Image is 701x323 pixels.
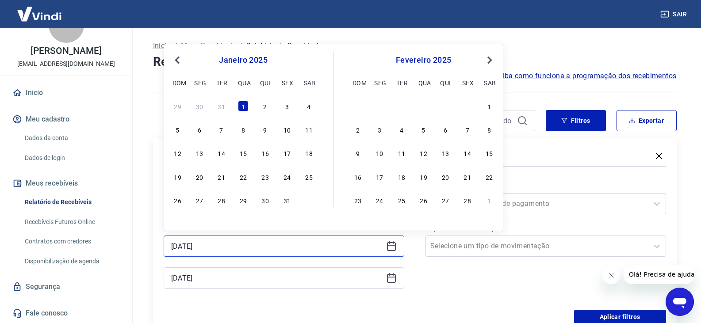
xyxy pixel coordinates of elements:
div: Choose segunda-feira, 17 de fevereiro de 2025 [374,171,385,182]
div: Choose terça-feira, 28 de janeiro de 2025 [396,101,407,111]
a: Fale conosco [11,304,122,323]
span: Olá! Precisa de ajuda? [5,6,74,13]
button: Next Month [484,55,495,65]
div: ter [216,77,227,88]
div: qui [440,77,451,88]
div: Choose terça-feira, 4 de fevereiro de 2025 [396,124,407,135]
a: Contratos com credores [21,232,122,251]
div: dom [352,77,363,88]
div: fevereiro 2025 [351,55,496,65]
div: qua [238,77,249,88]
div: Choose terça-feira, 7 de janeiro de 2025 [216,124,227,135]
div: qua [418,77,429,88]
div: dom [172,77,183,88]
div: Choose quinta-feira, 27 de fevereiro de 2025 [440,195,451,205]
div: Choose terça-feira, 11 de fevereiro de 2025 [396,148,407,158]
div: Choose sábado, 11 de janeiro de 2025 [304,124,314,135]
div: Choose segunda-feira, 27 de janeiro de 2025 [374,101,385,111]
div: Choose terça-feira, 14 de janeiro de 2025 [216,148,227,158]
div: Choose quinta-feira, 16 de janeiro de 2025 [260,148,271,158]
div: sex [462,77,473,88]
div: Choose sexta-feira, 24 de janeiro de 2025 [282,171,292,182]
div: Choose segunda-feira, 6 de janeiro de 2025 [194,124,205,135]
a: Segurança [11,277,122,296]
div: Choose quinta-feira, 13 de fevereiro de 2025 [440,148,451,158]
div: Choose quarta-feira, 22 de janeiro de 2025 [238,171,249,182]
div: Choose domingo, 29 de dezembro de 2024 [172,101,183,111]
a: Meus Recebíveis [181,41,236,51]
div: Choose quarta-feira, 12 de fevereiro de 2025 [418,148,429,158]
button: Exportar [617,110,677,131]
div: sab [304,77,314,88]
div: month 2025-02 [351,99,496,206]
div: Choose quarta-feira, 1 de janeiro de 2025 [238,101,249,111]
div: Choose segunda-feira, 13 de janeiro de 2025 [194,148,205,158]
input: Data inicial [171,239,383,253]
a: Disponibilização de agenda [21,252,122,270]
div: Choose sexta-feira, 10 de janeiro de 2025 [282,124,292,135]
div: Choose quarta-feira, 29 de janeiro de 2025 [418,101,429,111]
div: Choose quarta-feira, 15 de janeiro de 2025 [238,148,249,158]
div: Choose sábado, 4 de janeiro de 2025 [304,101,314,111]
div: Choose sábado, 1 de fevereiro de 2025 [484,101,494,111]
div: Choose sexta-feira, 17 de janeiro de 2025 [282,148,292,158]
div: Choose segunda-feira, 30 de dezembro de 2024 [194,101,205,111]
div: Choose sábado, 25 de janeiro de 2025 [304,171,314,182]
a: Início [153,41,171,51]
button: Filtros [546,110,606,131]
div: Choose domingo, 12 de janeiro de 2025 [172,148,183,158]
a: Dados da conta [21,129,122,147]
div: Choose domingo, 5 de janeiro de 2025 [172,124,183,135]
div: janeiro 2025 [171,55,315,65]
div: Choose quarta-feira, 5 de fevereiro de 2025 [418,124,429,135]
div: qui [260,77,271,88]
img: Vindi [11,0,68,27]
div: Choose quinta-feira, 6 de fevereiro de 2025 [440,124,451,135]
a: Dados de login [21,149,122,167]
div: Choose terça-feira, 21 de janeiro de 2025 [216,171,227,182]
iframe: Fechar mensagem [602,266,620,284]
button: Previous Month [172,55,183,65]
div: Choose segunda-feira, 3 de fevereiro de 2025 [374,124,385,135]
p: / [174,41,177,51]
div: seg [374,77,385,88]
div: Choose quinta-feira, 2 de janeiro de 2025 [260,101,271,111]
div: Choose segunda-feira, 20 de janeiro de 2025 [194,171,205,182]
div: month 2025-01 [171,99,315,206]
div: Choose terça-feira, 18 de fevereiro de 2025 [396,171,407,182]
div: Choose sábado, 8 de fevereiro de 2025 [484,124,494,135]
div: sab [484,77,494,88]
input: Data final [171,271,383,285]
div: Choose sábado, 1 de fevereiro de 2025 [304,195,314,205]
div: Choose segunda-feira, 27 de janeiro de 2025 [194,195,205,205]
a: Relatório de Recebíveis [21,193,122,211]
div: Choose sábado, 15 de fevereiro de 2025 [484,148,494,158]
a: Recebíveis Futuros Online [21,213,122,231]
button: Meus recebíveis [11,174,122,193]
div: Choose quarta-feira, 8 de janeiro de 2025 [238,124,249,135]
iframe: Botão para abrir a janela de mensagens [666,288,694,316]
h4: Relatório de Recebíveis [153,53,677,71]
a: Saiba como funciona a programação dos recebimentos [494,71,677,81]
div: Choose terça-feira, 28 de janeiro de 2025 [216,195,227,205]
p: Relatório de Recebíveis [246,41,322,51]
div: Choose sexta-feira, 31 de janeiro de 2025 [462,101,473,111]
div: Choose quarta-feira, 26 de fevereiro de 2025 [418,195,429,205]
iframe: Mensagem da empresa [624,265,694,284]
button: Meu cadastro [11,110,122,129]
div: Choose domingo, 26 de janeiro de 2025 [352,101,363,111]
div: Choose terça-feira, 25 de fevereiro de 2025 [396,195,407,205]
div: ter [396,77,407,88]
div: Choose sexta-feira, 21 de fevereiro de 2025 [462,171,473,182]
button: Sair [659,6,690,23]
a: Início [11,83,122,103]
div: Choose domingo, 16 de fevereiro de 2025 [352,171,363,182]
div: Choose sábado, 22 de fevereiro de 2025 [484,171,494,182]
p: / [239,41,242,51]
div: Choose quinta-feira, 23 de janeiro de 2025 [260,171,271,182]
div: Choose domingo, 2 de fevereiro de 2025 [352,124,363,135]
div: Choose quinta-feira, 20 de fevereiro de 2025 [440,171,451,182]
